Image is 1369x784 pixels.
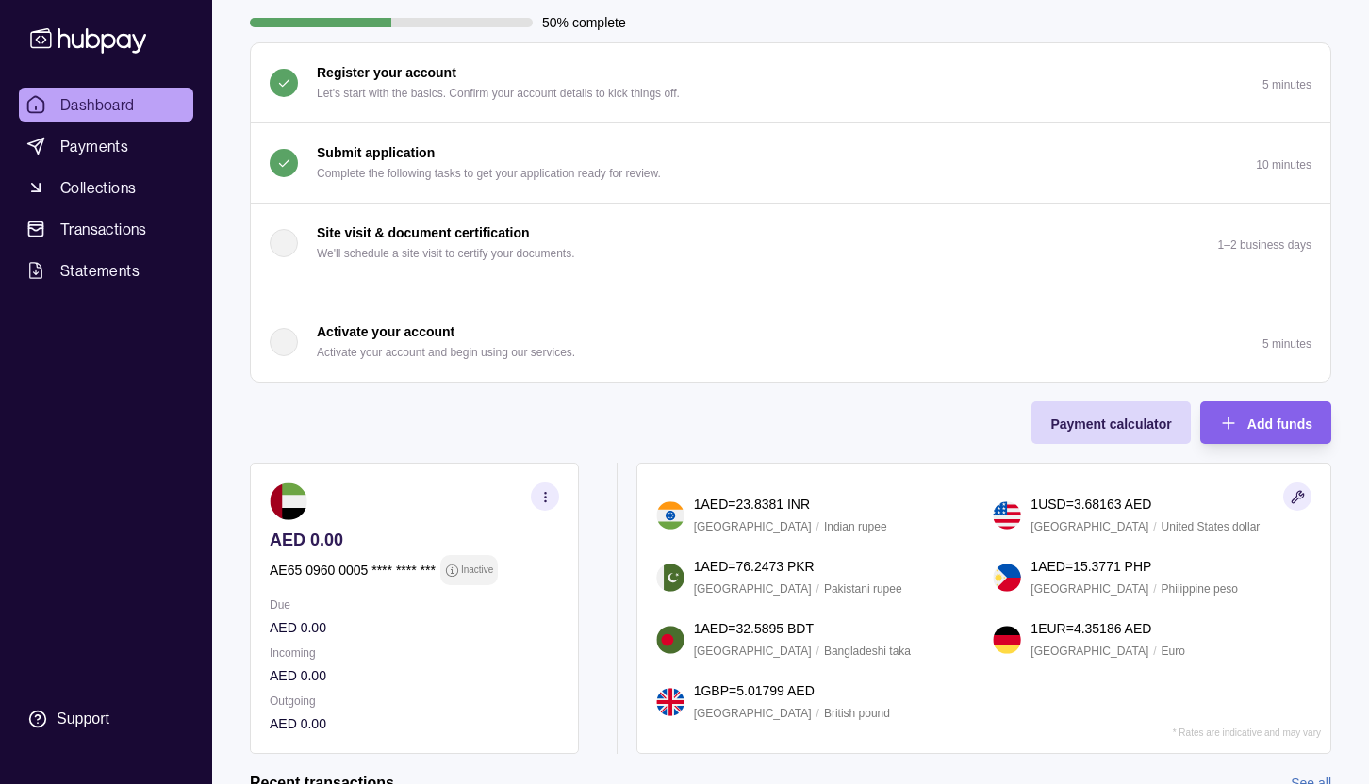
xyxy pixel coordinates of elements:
p: We'll schedule a site visit to certify your documents. [317,243,575,264]
p: Complete the following tasks to get your application ready for review. [317,163,661,184]
p: AED 0.00 [270,713,559,734]
p: Activate your account [317,321,454,342]
img: bd [656,626,684,654]
p: 1 GBP = 5.01799 AED [694,680,815,701]
p: [GEOGRAPHIC_DATA] [1031,579,1148,599]
p: [GEOGRAPHIC_DATA] [694,641,812,661]
p: 1 AED = 23.8381 INR [694,494,810,514]
p: Euro [1162,641,1185,661]
p: Activate your account and begin using our services. [317,342,575,363]
p: / [1153,579,1156,599]
div: Site visit & document certification We'll schedule a site visit to certify your documents.1–2 bus... [251,283,1330,302]
img: ae [270,482,307,520]
p: Bangladeshi taka [824,641,911,661]
p: AED 0.00 [270,617,559,638]
img: us [993,501,1021,530]
p: 1 AED = 15.3771 PHP [1031,556,1151,577]
a: Collections [19,171,193,204]
p: / [1153,516,1156,537]
p: Philippine peso [1162,579,1238,599]
span: Statements [60,259,140,282]
a: Transactions [19,212,193,246]
p: Pakistani rupee [824,579,902,599]
span: Add funds [1247,416,1312,432]
div: Support [57,709,109,729]
span: Collections [60,176,136,199]
p: [GEOGRAPHIC_DATA] [694,516,812,537]
img: pk [656,563,684,592]
p: 1 USD = 3.68163 AED [1031,494,1151,514]
img: in [656,501,684,530]
span: Dashboard [60,93,135,116]
a: Support [19,699,193,739]
p: / [816,641,819,661]
p: Register your account [317,62,456,83]
p: Outgoing [270,691,559,711]
p: 1 EUR = 4.35186 AED [1031,618,1151,639]
a: Statements [19,253,193,287]
p: / [816,579,819,599]
p: 5 minutes [1262,78,1311,91]
p: 5 minutes [1262,337,1311,351]
p: British pound [824,703,890,724]
button: Activate your account Activate your account and begin using our services.5 minutes [251,302,1330,382]
button: Register your account Let's start with the basics. Confirm your account details to kick things of... [251,43,1330,122]
p: * Rates are indicative and may vary [1173,727,1321,738]
p: / [816,516,819,537]
p: Indian rupee [824,516,887,537]
p: [GEOGRAPHIC_DATA] [1031,641,1148,661]
p: AED 0.00 [270,665,559,686]
p: [GEOGRAPHIC_DATA] [694,579,812,599]
img: ph [993,563,1021,592]
img: gb [656,688,684,716]
button: Site visit & document certification We'll schedule a site visit to certify your documents.1–2 bus... [251,204,1330,283]
span: Payment calculator [1050,416,1171,432]
p: 50% complete [542,12,626,33]
button: Submit application Complete the following tasks to get your application ready for review.10 minutes [251,123,1330,203]
p: [GEOGRAPHIC_DATA] [1031,516,1148,537]
p: Site visit & document certification [317,222,530,243]
a: Payments [19,129,193,163]
p: / [816,703,819,724]
p: / [1153,641,1156,661]
p: Submit application [317,142,435,163]
p: 10 minutes [1256,158,1311,171]
span: Payments [60,135,128,157]
p: Let's start with the basics. Confirm your account details to kick things off. [317,83,680,104]
a: Dashboard [19,88,193,122]
span: Transactions [60,218,147,240]
p: AED 0.00 [270,530,559,550]
p: 1 AED = 76.2473 PKR [694,556,815,577]
p: Incoming [270,643,559,663]
img: de [993,626,1021,654]
p: Due [270,595,559,615]
p: 1 AED = 32.5895 BDT [694,618,814,639]
button: Payment calculator [1031,401,1190,444]
p: United States dollar [1162,516,1261,537]
p: [GEOGRAPHIC_DATA] [694,703,812,724]
p: Inactive [461,560,493,580]
p: 1–2 business days [1218,238,1311,252]
button: Add funds [1200,401,1331,444]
